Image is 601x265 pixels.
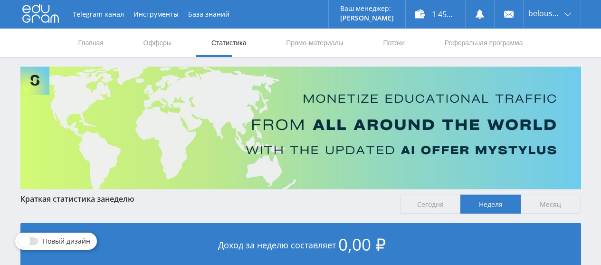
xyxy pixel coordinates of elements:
span: Неделя [460,195,521,214]
p: [PERSON_NAME] [340,14,394,22]
span: 0,00 ₽ [338,233,386,255]
a: Реферальная программа [444,29,524,57]
a: Потоки [382,29,406,57]
img: Banner [20,67,581,189]
span: Новый дизайн [43,237,90,245]
a: Главная [77,29,105,57]
span: неделю [105,194,134,204]
a: Статистика [210,29,248,57]
span: Сегодня [400,195,460,214]
a: Промо-материалы [285,29,344,57]
a: Офферы [143,29,173,57]
p: Ваш менеджер: [340,5,394,12]
div: Краткая статистика за [20,195,391,203]
span: Месяц [521,195,581,214]
span: belousova1964 [528,10,562,17]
